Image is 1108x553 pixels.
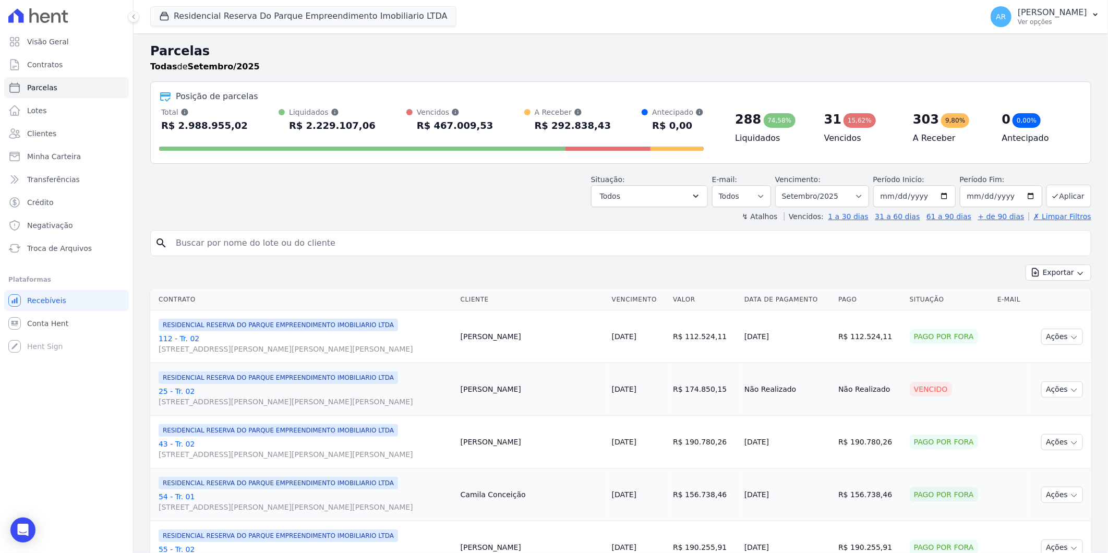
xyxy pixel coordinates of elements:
button: Ações [1041,487,1083,503]
td: [DATE] [740,468,834,521]
td: [PERSON_NAME] [456,363,608,416]
span: RESIDENCIAL RESERVA DO PARQUE EMPREENDIMENTO IMOBILIARIO LTDA [159,530,398,542]
span: Transferências [27,174,80,185]
div: 0,00% [1013,113,1041,128]
h4: A Receber [913,132,985,145]
th: Cliente [456,289,608,310]
a: Contratos [4,54,129,75]
th: E-mail [993,289,1029,310]
strong: Setembro/2025 [188,62,260,71]
span: Conta Hent [27,318,68,329]
input: Buscar por nome do lote ou do cliente [170,233,1087,254]
label: Período Fim: [960,174,1042,185]
a: [DATE] [612,385,636,393]
button: Aplicar [1046,185,1091,207]
th: Pago [834,289,906,310]
td: [PERSON_NAME] [456,416,608,468]
label: Período Inicío: [873,175,924,184]
a: Transferências [4,169,129,190]
span: RESIDENCIAL RESERVA DO PARQUE EMPREENDIMENTO IMOBILIARIO LTDA [159,319,398,331]
h4: Liquidados [735,132,807,145]
td: [PERSON_NAME] [456,310,608,363]
a: + de 90 dias [978,212,1025,221]
div: A Receber [535,107,611,117]
div: R$ 467.009,53 [417,117,493,134]
a: [DATE] [612,543,636,551]
span: Todos [600,190,620,202]
h4: Antecipado [1002,132,1074,145]
div: Antecipado [652,107,704,117]
td: Camila Conceição [456,468,608,521]
td: R$ 156.738,46 [834,468,906,521]
a: 43 - Tr. 02[STREET_ADDRESS][PERSON_NAME][PERSON_NAME][PERSON_NAME] [159,439,452,460]
td: R$ 190.780,26 [669,416,740,468]
div: Pago por fora [910,487,978,502]
div: R$ 0,00 [652,117,704,134]
th: Data de Pagamento [740,289,834,310]
label: E-mail: [712,175,738,184]
a: 61 a 90 dias [926,212,971,221]
td: R$ 174.850,15 [669,363,740,416]
label: ↯ Atalhos [742,212,777,221]
strong: Todas [150,62,177,71]
a: Recebíveis [4,290,129,311]
a: 25 - Tr. 02[STREET_ADDRESS][PERSON_NAME][PERSON_NAME][PERSON_NAME] [159,386,452,407]
a: Crédito [4,192,129,213]
th: Contrato [150,289,456,310]
td: Não Realizado [740,363,834,416]
a: Parcelas [4,77,129,98]
span: [STREET_ADDRESS][PERSON_NAME][PERSON_NAME][PERSON_NAME] [159,502,452,512]
a: [DATE] [612,332,636,341]
a: [DATE] [612,490,636,499]
div: R$ 2.229.107,06 [289,117,376,134]
div: 303 [913,111,939,128]
td: [DATE] [740,416,834,468]
a: 31 a 60 dias [875,212,920,221]
div: R$ 292.838,43 [535,117,611,134]
div: R$ 2.988.955,02 [161,117,248,134]
div: 15,62% [844,113,876,128]
a: Minha Carteira [4,146,129,167]
label: Vencidos: [784,212,824,221]
td: Não Realizado [834,363,906,416]
span: RESIDENCIAL RESERVA DO PARQUE EMPREENDIMENTO IMOBILIARIO LTDA [159,477,398,489]
span: Parcelas [27,82,57,93]
span: [STREET_ADDRESS][PERSON_NAME][PERSON_NAME][PERSON_NAME] [159,449,452,460]
th: Situação [906,289,993,310]
h4: Vencidos [824,132,896,145]
label: Situação: [591,175,625,184]
h2: Parcelas [150,42,1091,61]
div: 0 [1002,111,1011,128]
p: de [150,61,260,73]
div: Pago por fora [910,329,978,344]
i: search [155,237,167,249]
span: Negativação [27,220,73,231]
a: 54 - Tr. 01[STREET_ADDRESS][PERSON_NAME][PERSON_NAME][PERSON_NAME] [159,491,452,512]
span: Visão Geral [27,37,69,47]
button: Residencial Reserva Do Parque Empreendimento Imobiliario LTDA [150,6,456,26]
span: Minha Carteira [27,151,81,162]
div: Open Intercom Messenger [10,518,35,543]
p: Ver opções [1018,18,1087,26]
span: Crédito [27,197,54,208]
th: Vencimento [608,289,669,310]
a: [DATE] [612,438,636,446]
td: R$ 112.524,11 [834,310,906,363]
button: Ações [1041,381,1083,398]
div: 74,58% [764,113,796,128]
button: Ações [1041,329,1083,345]
a: 112 - Tr. 02[STREET_ADDRESS][PERSON_NAME][PERSON_NAME][PERSON_NAME] [159,333,452,354]
td: [DATE] [740,310,834,363]
th: Valor [669,289,740,310]
a: ✗ Limpar Filtros [1029,212,1091,221]
button: Todos [591,185,708,207]
a: Negativação [4,215,129,236]
span: [STREET_ADDRESS][PERSON_NAME][PERSON_NAME][PERSON_NAME] [159,344,452,354]
a: Clientes [4,123,129,144]
button: AR [PERSON_NAME] Ver opções [982,2,1108,31]
a: 1 a 30 dias [828,212,869,221]
span: RESIDENCIAL RESERVA DO PARQUE EMPREENDIMENTO IMOBILIARIO LTDA [159,424,398,437]
div: Total [161,107,248,117]
button: Ações [1041,434,1083,450]
div: 288 [735,111,761,128]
